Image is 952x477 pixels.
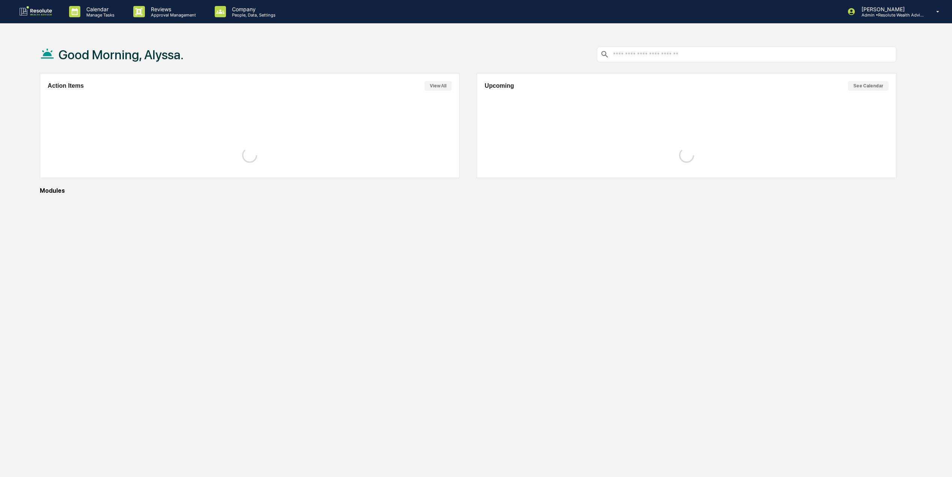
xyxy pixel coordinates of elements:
button: See Calendar [848,81,889,91]
p: Admin • Resolute Wealth Advisor [856,12,925,18]
img: logo [18,6,54,18]
p: Manage Tasks [80,12,118,18]
p: [PERSON_NAME] [856,6,925,12]
h2: Upcoming [485,82,514,89]
p: Calendar [80,6,118,12]
p: Company [226,6,279,12]
p: Approval Management [145,12,200,18]
h2: Action Items [48,82,84,89]
h1: Good Morning, Alyssa. [59,47,184,62]
button: View All [425,81,452,91]
div: Modules [40,187,896,194]
p: Reviews [145,6,200,12]
p: People, Data, Settings [226,12,279,18]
